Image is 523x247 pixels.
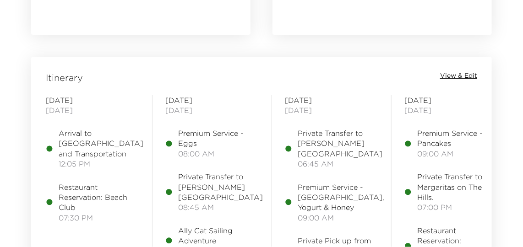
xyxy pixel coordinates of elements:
[417,172,498,202] span: Private Transfer to Margaritas on The Hills.
[59,159,143,169] span: 12:05 PM
[46,105,139,115] span: [DATE]
[178,172,263,202] span: Private Transfer to [PERSON_NAME][GEOGRAPHIC_DATA]
[178,149,259,159] span: 08:00 AM
[178,202,263,212] span: 08:45 AM
[298,213,384,223] span: 09:00 AM
[440,71,477,81] button: View & Edit
[178,226,259,246] span: Ally Cat Sailing Adventure
[404,105,498,115] span: [DATE]
[298,128,382,159] span: Private Transfer to [PERSON_NAME][GEOGRAPHIC_DATA]
[46,95,139,105] span: [DATE]
[165,105,259,115] span: [DATE]
[59,128,143,159] span: Arrival to [GEOGRAPHIC_DATA] and Transportation
[417,149,498,159] span: 09:00 AM
[298,159,382,169] span: 06:45 AM
[417,202,498,212] span: 07:00 PM
[404,95,498,105] span: [DATE]
[285,105,378,115] span: [DATE]
[59,213,139,223] span: 07:30 PM
[165,95,259,105] span: [DATE]
[298,182,384,213] span: Premium Service - [GEOGRAPHIC_DATA], Yogurt & Honey
[417,128,498,149] span: Premium Service - Pancakes
[59,182,139,213] span: Restaurant Reservation: Beach Club
[46,71,83,84] span: Itinerary
[178,128,259,149] span: Premium Service - Eggs
[285,95,378,105] span: [DATE]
